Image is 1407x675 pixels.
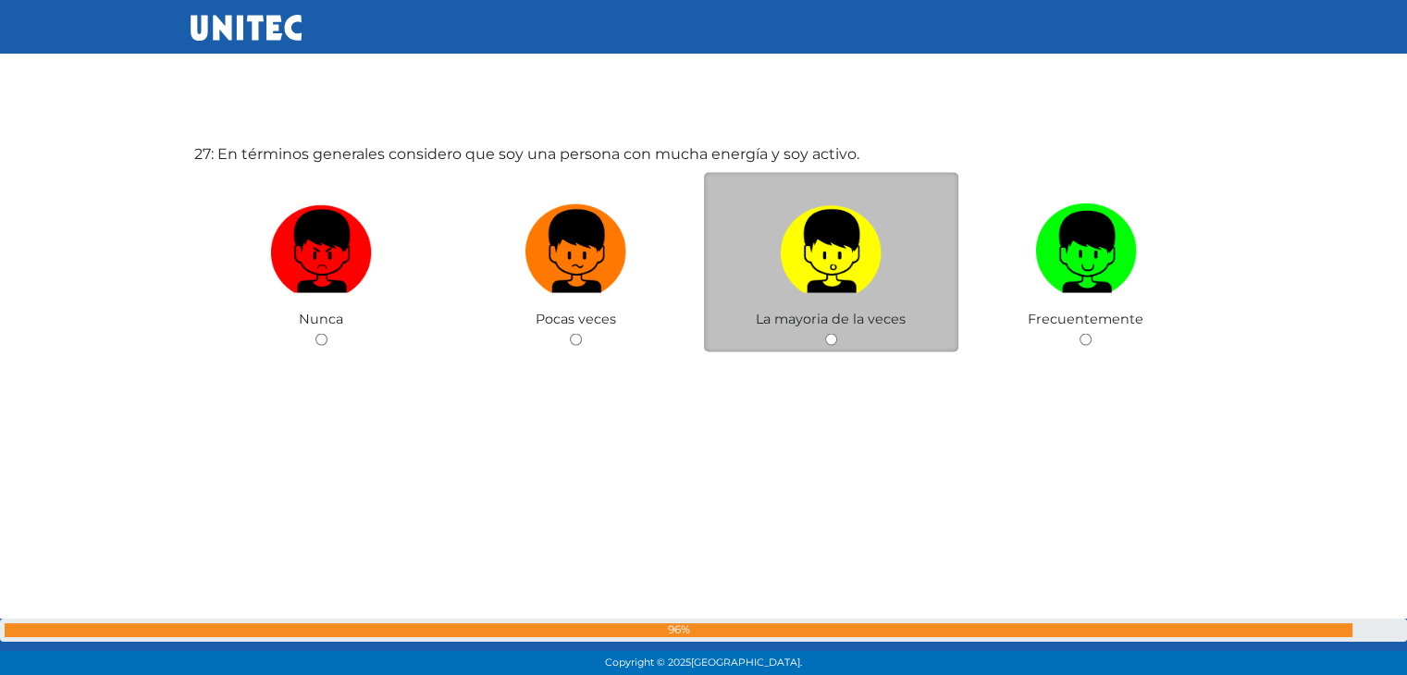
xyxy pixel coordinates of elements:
[780,197,882,294] img: La mayoria de la veces
[5,623,1352,637] div: 96%
[536,311,616,327] span: Pocas veces
[525,197,627,294] img: Pocas veces
[191,15,302,41] img: UNITEC
[756,311,906,327] span: La mayoria de la veces
[1035,197,1137,294] img: Frecuentemente
[691,657,802,669] span: [GEOGRAPHIC_DATA].
[299,311,343,327] span: Nunca
[194,143,859,166] label: 27: En términos generales considero que soy una persona con mucha energía y soy activo.
[270,197,372,294] img: Nunca
[1028,311,1143,327] span: Frecuentemente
